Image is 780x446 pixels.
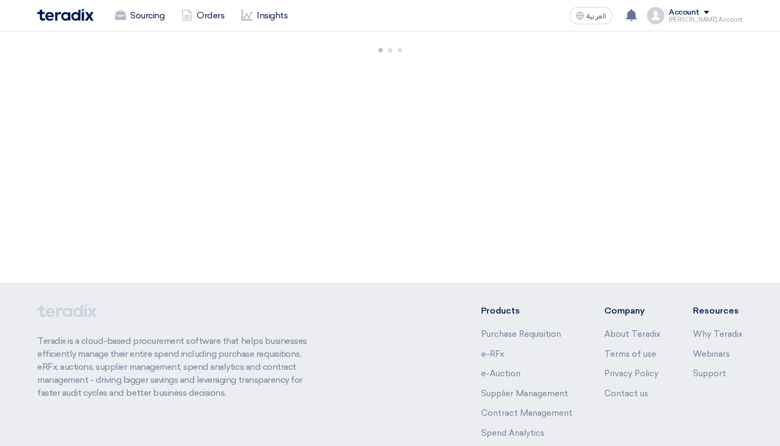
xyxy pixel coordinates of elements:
[481,389,568,398] a: Supplier Management
[569,7,612,24] button: العربية
[669,8,699,17] div: Account
[693,369,726,378] a: Support
[37,9,94,21] img: Teradix logo
[37,335,319,400] p: Teradix is a cloud-based procurement software that helps businesses efficiently manage their enti...
[604,349,656,359] a: Terms of use
[669,17,743,23] div: [PERSON_NAME] Account
[693,349,730,359] a: Webinars
[604,369,658,378] a: Privacy Policy
[106,4,173,28] a: Sourcing
[481,329,561,339] a: Purchase Requisition
[233,4,296,28] a: Insights
[481,428,544,438] a: Spend Analytics
[604,389,648,398] a: Contact us
[481,408,572,418] a: Contract Management
[173,4,233,28] a: Orders
[481,304,572,317] li: Products
[481,349,504,359] a: e-RFx
[693,304,743,317] li: Resources
[693,329,743,339] a: Why Teradix
[647,7,664,24] img: profile_test.png
[604,329,661,339] a: About Teradix
[604,304,661,317] li: Company
[481,369,521,378] a: e-Auction
[586,12,606,20] span: العربية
